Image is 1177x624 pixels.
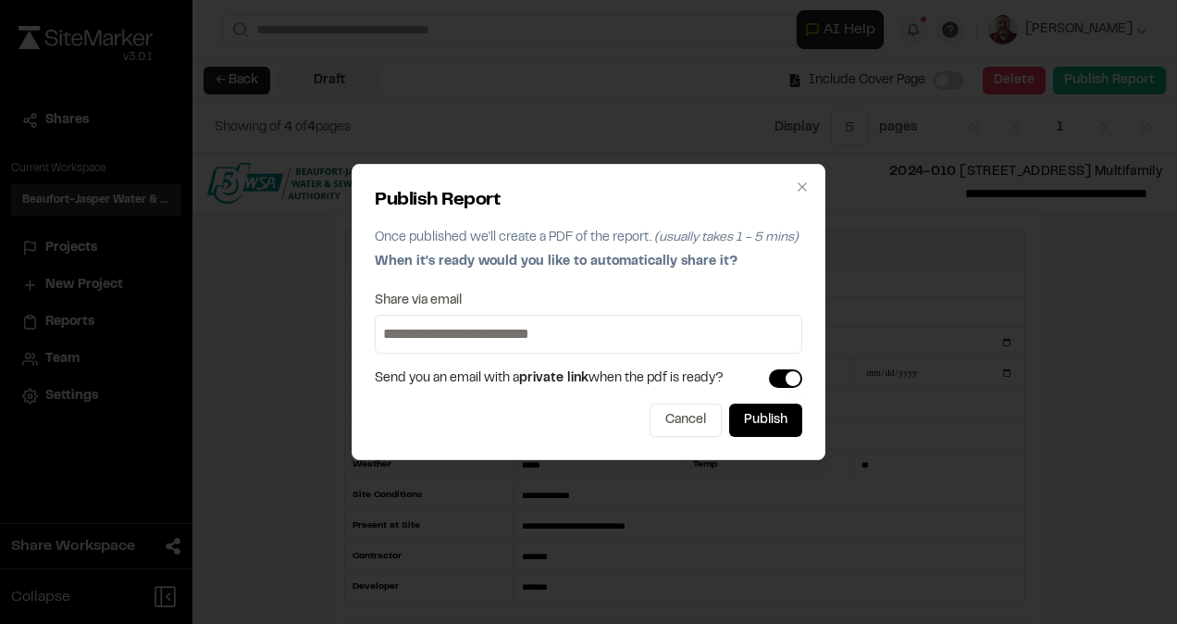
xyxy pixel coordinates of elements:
span: private link [519,373,588,384]
span: When it's ready would you like to automatically share it? [375,256,737,268]
label: Share via email [375,294,462,307]
span: (usually takes 1 - 5 mins) [654,232,799,243]
h2: Publish Report [375,187,802,215]
p: Once published we'll create a PDF of the report. [375,228,802,248]
button: Publish [729,404,802,437]
button: Cancel [650,404,722,437]
span: Send you an email with a when the pdf is ready? [375,368,724,389]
